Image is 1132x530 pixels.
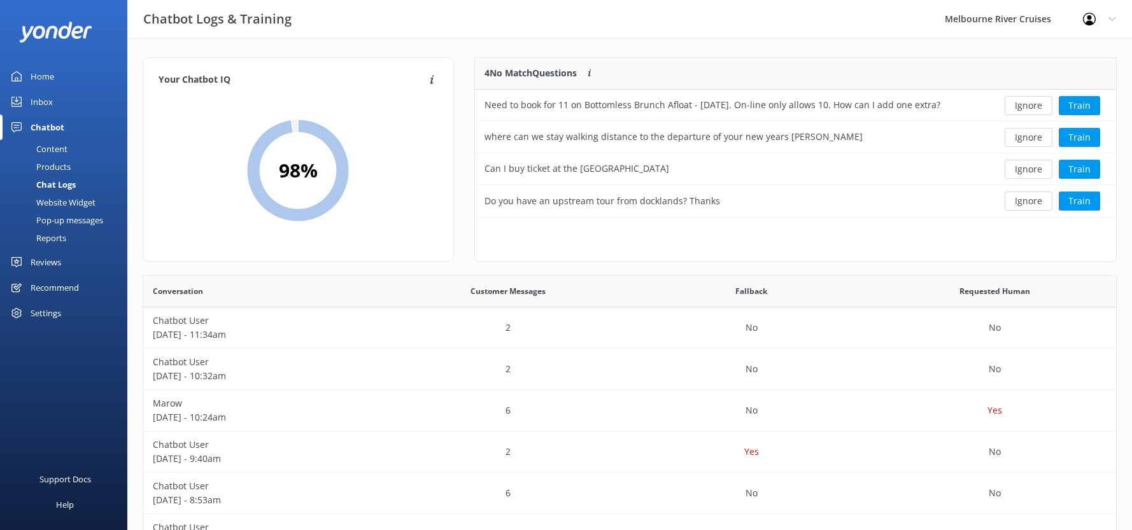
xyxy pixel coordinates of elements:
div: Do you have an upstream tour from docklands? Thanks [485,194,720,208]
h3: Chatbot Logs & Training [143,9,292,29]
div: row [143,349,1116,390]
div: row [143,390,1116,431]
button: Ignore [1005,192,1052,211]
button: Train [1059,96,1100,115]
p: [DATE] - 9:40am [153,452,377,466]
p: [DATE] - 10:32am [153,369,377,383]
p: No [746,403,758,417]
p: No [989,321,1001,335]
div: row [475,90,1116,122]
p: [DATE] - 10:24am [153,410,377,424]
div: row [143,473,1116,514]
div: Support Docs [39,466,91,492]
p: No [989,486,1001,500]
p: No [746,486,758,500]
p: 2 [506,321,511,335]
div: Products [8,158,71,176]
p: Chatbot User [153,314,377,328]
a: Products [8,158,127,176]
img: yonder-white-logo.png [19,22,92,43]
p: Chatbot User [153,479,377,493]
button: Train [1059,192,1100,211]
p: [DATE] - 11:34am [153,328,377,342]
div: grid [475,90,1116,217]
div: Settings [31,300,61,326]
p: Chatbot User [153,438,377,452]
a: Pop-up messages [8,211,127,229]
div: row [143,307,1116,349]
div: Website Widget [8,193,96,211]
p: 2 [506,445,511,459]
p: Yes [987,403,1002,417]
a: Reports [8,229,127,247]
p: [DATE] - 8:53am [153,493,377,507]
h4: Your Chatbot IQ [159,73,426,87]
div: Reports [8,229,66,247]
div: Help [56,492,74,517]
button: Train [1059,128,1100,147]
h2: 98 % [279,155,318,186]
div: row [143,431,1116,473]
div: row [475,122,1116,153]
button: Ignore [1005,128,1052,147]
a: Chat Logs [8,176,127,193]
div: Content [8,140,67,158]
div: Chat Logs [8,176,76,193]
span: Conversation [153,285,203,297]
p: 4 No Match Questions [485,66,577,80]
p: Marow [153,396,377,410]
div: Need to book for 11 on Bottomless Brunch Afloat - [DATE]. On-line only allows 10. How can I add o... [485,98,940,112]
span: Requested Human [959,285,1030,297]
p: No [989,362,1001,376]
div: Chatbot [31,115,64,140]
button: Ignore [1005,160,1052,179]
div: where can we stay walking distance to the departure of your new years [PERSON_NAME] [485,130,863,144]
div: Recommend [31,275,79,300]
div: Inbox [31,89,53,115]
div: Reviews [31,249,61,275]
p: Yes [744,445,759,459]
a: Website Widget [8,193,127,211]
p: 6 [506,403,511,417]
span: Customer Messages [470,285,546,297]
button: Ignore [1005,96,1052,115]
div: row [475,185,1116,217]
p: Chatbot User [153,355,377,369]
div: Pop-up messages [8,211,103,229]
a: Content [8,140,127,158]
span: Fallback [735,285,767,297]
div: Can I buy ticket at the [GEOGRAPHIC_DATA] [485,162,669,176]
button: Train [1059,160,1100,179]
p: No [746,362,758,376]
p: 2 [506,362,511,376]
p: No [989,445,1001,459]
div: Home [31,64,54,89]
div: row [475,153,1116,185]
p: No [746,321,758,335]
p: 6 [506,486,511,500]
